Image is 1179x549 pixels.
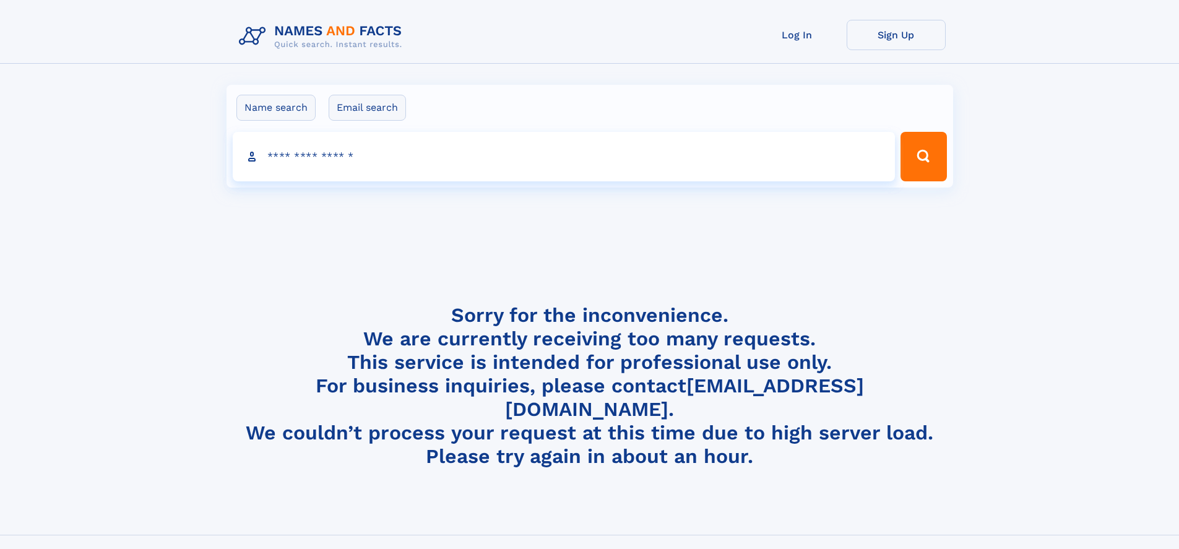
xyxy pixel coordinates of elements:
[847,20,946,50] a: Sign Up
[748,20,847,50] a: Log In
[233,132,896,181] input: search input
[234,20,412,53] img: Logo Names and Facts
[505,374,864,421] a: [EMAIL_ADDRESS][DOMAIN_NAME]
[329,95,406,121] label: Email search
[900,132,946,181] button: Search Button
[234,303,946,469] h4: Sorry for the inconvenience. We are currently receiving too many requests. This service is intend...
[236,95,316,121] label: Name search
